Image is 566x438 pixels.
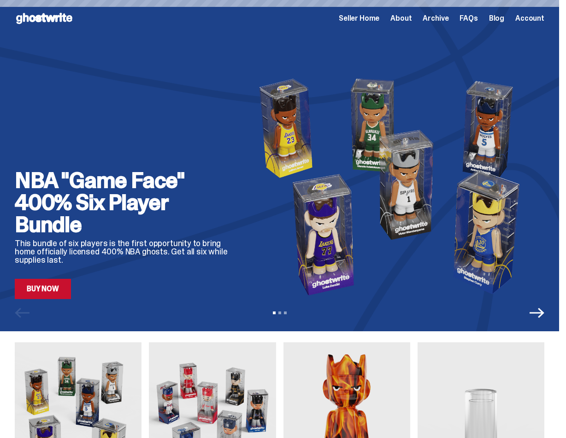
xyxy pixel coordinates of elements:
a: Blog [489,15,504,22]
a: Seller Home [339,15,379,22]
img: NBA "Game Face" 400% Six Player Bundle [244,74,544,299]
a: Buy Now [15,279,71,299]
h2: NBA "Game Face" 400% Six Player Bundle [15,169,229,236]
a: FAQs [460,15,478,22]
button: View slide 3 [284,311,287,314]
button: View slide 2 [278,311,281,314]
a: Account [515,15,544,22]
button: View slide 1 [273,311,276,314]
a: About [390,15,412,22]
button: Next [530,305,544,320]
p: This bundle of six players is the first opportunity to bring home officially licensed 400% NBA gh... [15,239,229,264]
a: Archive [423,15,448,22]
